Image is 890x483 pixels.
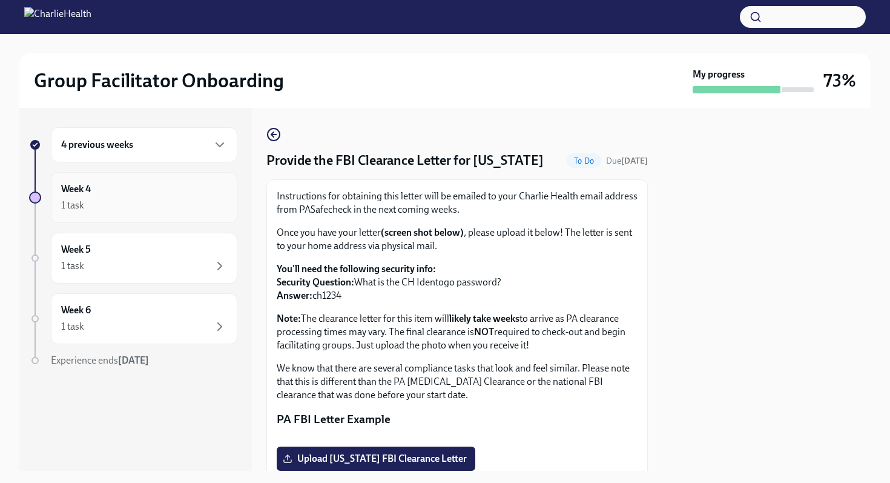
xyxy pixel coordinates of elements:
[29,293,237,344] a: Week 61 task
[61,259,84,273] div: 1 task
[277,190,638,216] p: Instructions for obtaining this letter will be emailed to your Charlie Health email address from ...
[61,182,91,196] h6: Week 4
[693,68,745,81] strong: My progress
[277,411,638,427] p: PA FBI Letter Example
[118,355,149,366] strong: [DATE]
[277,262,638,302] p: What is the CH Identogo password? ch1234
[823,70,856,92] h3: 73%
[266,152,544,170] h4: Provide the FBI Clearance Letter for [US_STATE]
[381,227,464,238] strong: (screen shot below)
[61,304,91,317] h6: Week 6
[567,156,601,165] span: To Do
[61,320,84,333] div: 1 task
[29,233,237,284] a: Week 51 task
[29,172,237,223] a: Week 41 task
[24,7,91,27] img: CharlieHealth
[61,243,91,256] h6: Week 5
[277,290,312,301] strong: Answer:
[34,68,284,93] h2: Group Facilitator Onboarding
[285,453,467,465] span: Upload [US_STATE] FBI Clearance Letter
[277,447,475,471] label: Upload [US_STATE] FBI Clearance Letter
[621,156,648,166] strong: [DATE]
[51,355,149,366] span: Experience ends
[277,263,436,275] strong: You'll need the following security info:
[61,138,133,152] h6: 4 previous weeks
[277,362,638,402] p: We know that there are several compliance tasks that look and feel similar. Please note that this...
[474,326,494,338] strong: NOT
[61,199,84,212] div: 1 task
[606,156,648,166] span: Due
[51,127,237,162] div: 4 previous weeks
[277,312,638,352] p: The clearance letter for this item will to arrive as PA clearance processing times may vary. The ...
[449,313,519,324] strong: likely take weeks
[277,226,638,253] p: Once you have your letter , please upload it below! The letter is sent to your home address via p...
[277,276,354,288] strong: Security Question:
[277,313,301,324] strong: Note:
[606,155,648,167] span: October 21st, 2025 10:00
